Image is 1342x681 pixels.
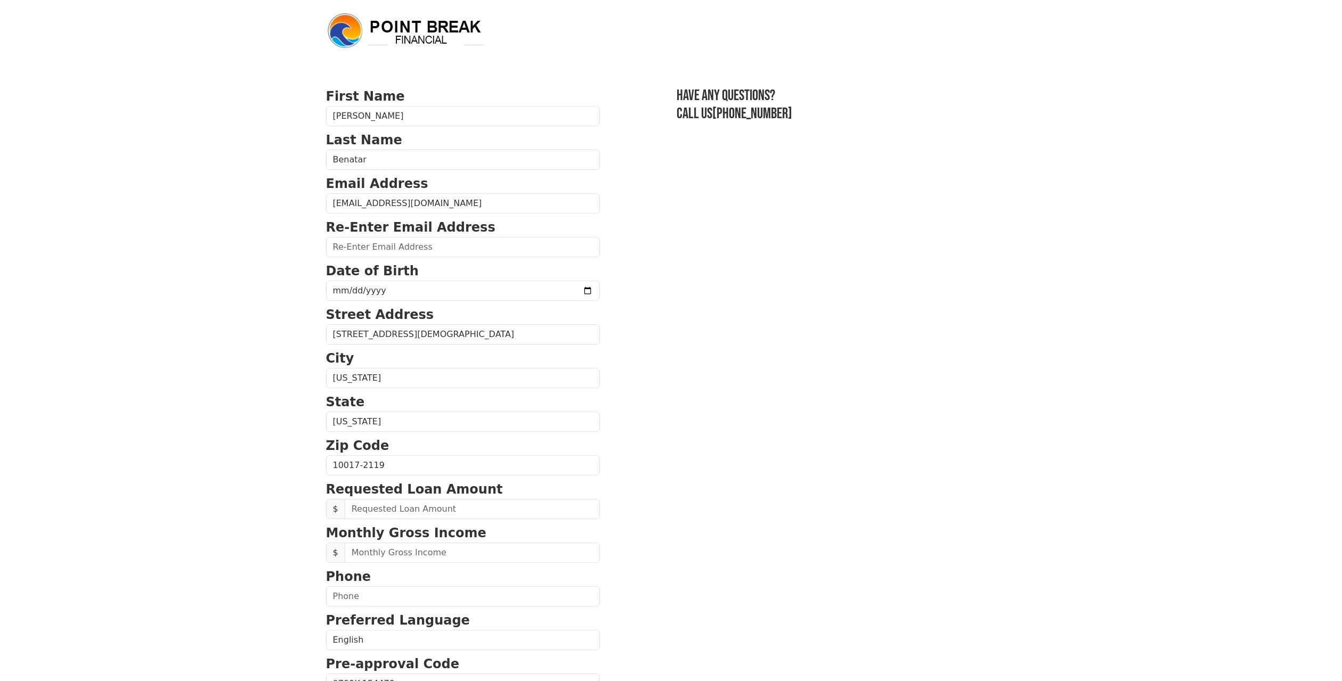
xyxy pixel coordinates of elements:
strong: Pre-approval Code [326,657,460,671]
input: Zip Code [326,455,600,475]
span: $ [326,499,345,519]
input: Last Name [326,150,600,170]
input: Email Address [326,193,600,214]
input: Requested Loan Amount [345,499,600,519]
strong: Zip Code [326,438,389,453]
strong: Email Address [326,176,428,191]
h3: Call us [677,105,1016,123]
input: First Name [326,106,600,126]
strong: Re-Enter Email Address [326,220,495,235]
input: Monthly Gross Income [345,543,600,563]
input: City [326,368,600,388]
strong: Phone [326,569,371,584]
strong: Last Name [326,133,402,147]
strong: Requested Loan Amount [326,482,503,497]
p: Monthly Gross Income [326,523,600,543]
input: Phone [326,586,600,606]
span: $ [326,543,345,563]
a: [PHONE_NUMBER] [712,105,792,122]
strong: Date of Birth [326,264,419,278]
strong: State [326,395,365,409]
strong: City [326,351,354,366]
input: Street Address [326,324,600,344]
strong: Street Address [326,307,434,322]
input: Re-Enter Email Address [326,237,600,257]
strong: First Name [326,89,405,104]
h3: Have any questions? [677,87,1016,105]
strong: Preferred Language [326,613,470,628]
img: logo.png [326,12,486,50]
